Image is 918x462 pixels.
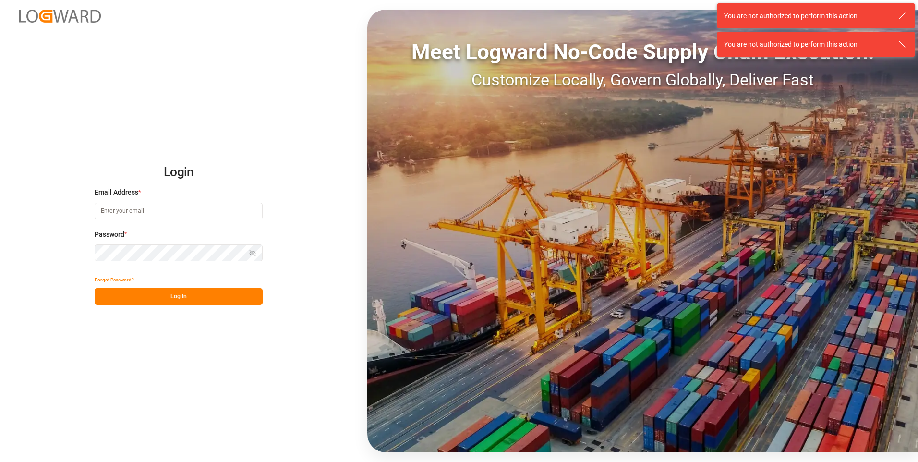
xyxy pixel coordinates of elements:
span: Password [95,230,124,240]
div: Meet Logward No-Code Supply Chain Execution: [367,36,918,68]
div: You are not authorized to perform this action [724,11,889,21]
input: Enter your email [95,203,263,219]
div: Customize Locally, Govern Globally, Deliver Fast [367,68,918,92]
button: Forgot Password? [95,271,134,288]
button: Log In [95,288,263,305]
div: You are not authorized to perform this action [724,39,889,49]
img: Logward_new_orange.png [19,10,101,23]
h2: Login [95,157,263,188]
span: Email Address [95,187,138,197]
